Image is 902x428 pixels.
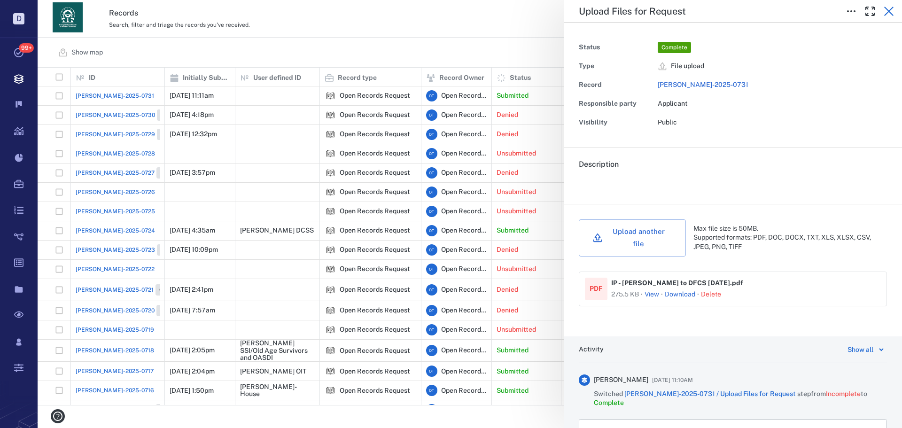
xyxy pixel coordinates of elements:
span: Help [21,7,40,15]
h6: Activity [579,345,604,354]
a: [PERSON_NAME]-2025-0731 [658,81,748,88]
span: . [579,179,581,187]
h6: Description [579,159,887,170]
button: View [645,290,659,299]
h5: Upload Files for Request [579,6,686,17]
div: Type [579,60,654,73]
span: [PERSON_NAME] [594,375,648,385]
span: Switched step from to [594,389,887,408]
button: Delete [701,290,721,299]
p: · [695,289,701,300]
div: Status [579,41,654,54]
span: [DATE] 11:10AM [652,374,693,386]
span: 99+ [19,43,34,53]
span: . pdf [730,280,754,286]
span: File upload [671,62,704,71]
a: Download [665,290,695,299]
body: Rich Text Area. Press ALT-0 for help. [8,8,300,16]
p: · [639,289,645,300]
button: Upload another file [579,219,686,257]
span: Public [658,118,677,126]
p: · [659,289,665,300]
p: D [13,13,24,24]
button: Toggle to Edit Boxes [842,2,861,21]
div: Show all [848,344,873,355]
button: Close [879,2,898,21]
div: Record [579,78,654,92]
div: Visibility [579,116,654,129]
div: Max file size is 50MB. Supported formats: PDF, DOC, DOCX, TXT, XLS, XLSX, CSV, JPEG, PNG, TIFF [693,224,887,252]
div: Responsible party [579,97,654,110]
a: [PERSON_NAME]-2025-0731 / Upload Files for Request [624,390,796,397]
button: Toggle Fullscreen [861,2,879,21]
div: PDF [590,284,603,294]
span: Complete [594,399,624,406]
span: Applicant [658,100,688,107]
div: 275.5 KB [611,290,639,299]
span: Incomplete [826,390,861,397]
span: IP - [PERSON_NAME] to DFCS [DATE] [611,280,754,286]
span: Complete [660,44,689,52]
